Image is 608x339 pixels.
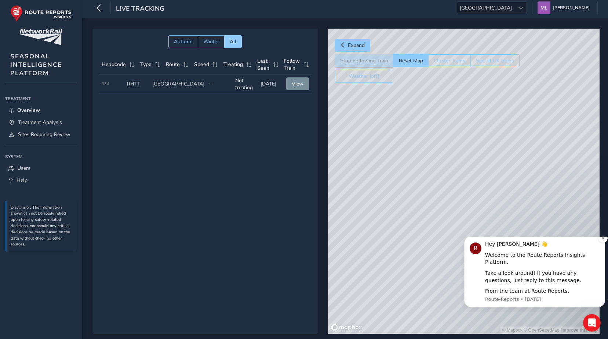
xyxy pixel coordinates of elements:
div: Take a look around! If you have any questions, just reply to this message. [24,33,138,47]
span: Overview [17,107,40,114]
a: Sites Requiring Review [5,128,77,141]
p: Disclaimer: The information shown can not be solely relied upon for any safety-related decisions,... [11,205,73,248]
div: Hey [PERSON_NAME] 👋 [24,4,138,11]
button: View [286,77,309,90]
a: Users [5,162,77,174]
span: Help [17,177,28,184]
a: Treatment Analysis [5,116,77,128]
img: diamond-layout [538,1,550,14]
td: [GEOGRAPHIC_DATA] [150,74,207,94]
span: Route [166,61,180,68]
td: Not treating [233,74,258,94]
div: Profile image for Route-Reports [8,6,20,18]
img: rr logo [10,5,72,22]
a: Overview [5,104,77,116]
span: Treating [223,61,243,68]
span: Follow Train [284,58,301,72]
img: customer logo [19,29,62,45]
iframe: Intercom live chat [583,314,601,332]
span: [GEOGRAPHIC_DATA] [457,2,514,14]
button: Weather (off) [335,70,393,83]
td: RHTT [124,74,150,94]
button: Autumn [168,35,198,48]
span: Autumn [174,38,193,45]
div: Welcome to the Route Reports Insights Platform. [24,15,138,29]
a: Help [5,174,77,186]
div: System [5,151,77,162]
td: [DATE] [258,74,283,94]
button: Cluster Trains [428,54,470,67]
button: Expand [335,39,370,52]
p: Message from Route-Reports, sent 3d ago [24,59,138,66]
span: View [292,80,303,87]
span: Treatment Analysis [18,119,62,126]
div: Treatment [5,93,77,104]
div: From the team at Route Reports. [24,51,138,58]
span: Live Tracking [116,4,164,14]
span: Expand [348,42,365,49]
iframe: Intercom notifications message [461,237,608,312]
span: Last Seen [257,58,271,72]
span: SEASONAL INTELLIGENCE PLATFORM [10,52,62,77]
span: Winter [203,38,219,45]
span: Users [17,165,30,172]
button: Reset Map [393,54,428,67]
span: Sites Requiring Review [18,131,70,138]
span: All [230,38,236,45]
span: 054 [102,81,109,87]
span: [PERSON_NAME] [553,1,590,14]
span: Headcode [102,61,126,68]
td: -- [207,74,232,94]
div: Message content [24,4,138,58]
button: Winter [198,35,224,48]
span: Type [140,61,152,68]
span: Speed [194,61,209,68]
button: All [224,35,242,48]
button: See all UK trains [470,54,520,67]
button: [PERSON_NAME] [538,1,592,14]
